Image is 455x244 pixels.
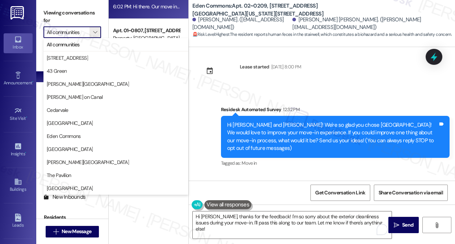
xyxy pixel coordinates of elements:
strong: 🚨 Risk Level: Highest [192,31,230,37]
span: 43 Green [47,67,67,75]
div: New Inbounds [43,193,85,201]
img: ResiDesk Logo [11,6,25,20]
span: [PERSON_NAME] on Canal [47,93,103,101]
span: Cedarvale [47,106,68,114]
span: New Message [62,228,91,235]
span: All communities [47,41,80,48]
div: Hi [PERSON_NAME] and [PERSON_NAME]! We're so glad you chose [GEOGRAPHIC_DATA]! We would love to i... [227,121,438,152]
span: [GEOGRAPHIC_DATA] [47,119,93,127]
i:  [394,222,399,228]
a: Insights • [4,140,33,160]
span: Eden Commons [47,132,81,140]
span: [STREET_ADDRESS] [47,54,88,62]
div: Lease started [240,63,270,71]
div: Residesk Automated Survey [221,106,450,116]
textarea: To enrich screen reader interactions, please activate Accessibility in Grammarly extension settings [193,211,392,239]
span: Share Conversation via email [379,189,443,197]
span: • [32,79,33,84]
button: Share Conversation via email [374,185,448,201]
div: Property: [GEOGRAPHIC_DATA] [113,34,180,42]
span: The Pavilion [47,172,71,179]
div: [PERSON_NAME] [PERSON_NAME]. ([PERSON_NAME][EMAIL_ADDRESS][DOMAIN_NAME]) [292,16,450,31]
b: Eden Commons: Apt. 02~0209, [STREET_ADDRESS][GEOGRAPHIC_DATA][US_STATE][STREET_ADDRESS] [192,2,337,18]
span: • [25,150,26,155]
span: Get Conversation Link [315,189,365,197]
div: Prospects [36,147,108,155]
span: Send [402,221,413,229]
label: Viewing conversations for [43,7,101,26]
span: : The resident reports human feces in the stairwell, which constitutes a biohazard and a serious ... [192,31,451,38]
span: • [26,115,27,120]
a: Site Visit • [4,105,33,124]
div: [PERSON_NAME]. ([EMAIL_ADDRESS][DOMAIN_NAME]) [192,16,291,31]
div: Tagged as: [221,158,450,168]
a: Buildings [4,176,33,195]
i:  [53,229,59,235]
div: Apt. 01~0807, [STREET_ADDRESS][GEOGRAPHIC_DATA][US_STATE][STREET_ADDRESS] [113,27,180,34]
i:  [434,222,439,228]
div: Prospects + Residents [36,49,108,56]
span: [GEOGRAPHIC_DATA] [47,146,93,153]
button: New Message [46,226,99,237]
span: [PERSON_NAME][GEOGRAPHIC_DATA] [47,159,129,166]
span: Move in [242,160,256,166]
button: Get Conversation Link [310,185,370,201]
i:  [93,29,97,35]
div: 12:32 PM [281,106,300,113]
input: All communities [47,26,89,38]
span: [PERSON_NAME][GEOGRAPHIC_DATA] [47,80,129,88]
button: Send [388,217,419,233]
div: Residents [36,214,108,221]
div: [DATE] 8:00 PM [270,63,301,71]
a: Leads [4,211,33,231]
a: Inbox [4,33,33,53]
span: [GEOGRAPHIC_DATA] [47,185,93,192]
